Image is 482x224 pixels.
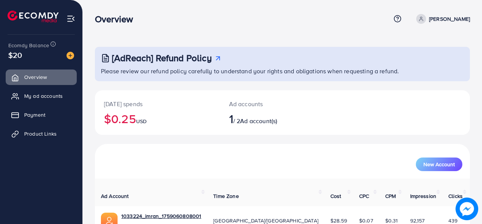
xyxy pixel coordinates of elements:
[330,192,341,200] span: Cost
[24,130,57,137] span: Product Links
[429,14,470,23] p: [PERSON_NAME]
[410,192,437,200] span: Impression
[213,192,239,200] span: Time Zone
[6,70,77,85] a: Overview
[8,49,22,60] span: $20
[359,192,369,200] span: CPC
[112,53,212,63] h3: [AdReach] Refund Policy
[413,14,470,24] a: [PERSON_NAME]
[101,192,129,200] span: Ad Account
[121,212,201,220] a: 1033224_imran_1759060808001
[229,99,305,108] p: Ad accounts
[240,117,277,125] span: Ad account(s)
[6,126,77,141] a: Product Links
[423,162,455,167] span: New Account
[416,158,462,171] button: New Account
[104,99,211,108] p: [DATE] spends
[24,73,47,81] span: Overview
[8,11,59,22] img: logo
[101,66,465,76] p: Please review our refund policy carefully to understand your rights and obligations when requesti...
[229,111,305,126] h2: / 2
[67,52,74,59] img: image
[456,198,478,220] img: image
[24,92,63,100] span: My ad accounts
[448,192,463,200] span: Clicks
[24,111,45,119] span: Payment
[104,111,211,126] h2: $0.25
[95,14,139,25] h3: Overview
[67,14,75,23] img: menu
[385,192,396,200] span: CPM
[6,88,77,104] a: My ad accounts
[136,117,147,125] span: USD
[6,107,77,122] a: Payment
[229,110,233,127] span: 1
[8,42,49,49] span: Ecomdy Balance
